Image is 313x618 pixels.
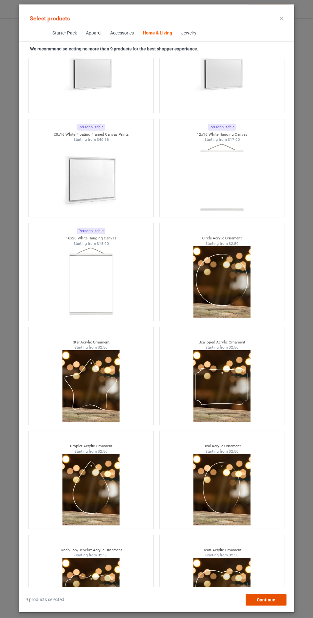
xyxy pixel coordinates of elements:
div: Personalizable [77,228,105,234]
div: Scalloped Acrylic Ornament [160,340,285,345]
div: Personalizable [208,124,236,131]
div: Starting from [29,241,154,246]
img: regular.jpg [193,38,250,110]
div: Starting from [160,449,285,454]
div: Circle Acrylic Ornament [160,236,285,241]
span: Select products [30,15,70,22]
div: 12x16 White Hanging Canvas [160,132,285,137]
span: $17.00 [228,137,240,142]
div: Starting from [160,345,285,350]
span: $2.50 [229,449,239,454]
img: scalloped-thumbnail.png [193,350,250,422]
img: regular.jpg [193,142,250,214]
div: Starting from [29,553,154,558]
span: Starter Pack [48,26,81,41]
div: 20x16 White Floating Framed Canvas Prints [29,132,154,137]
img: regular.jpg [62,38,119,110]
div: Continue [246,594,286,606]
div: Home & Living [142,30,172,36]
span: $2.50 [98,449,108,454]
span: 9 products selected [26,597,64,603]
div: 16x20 White Hanging Canvas [29,236,154,241]
div: Apparel [86,30,101,36]
div: Starting from [29,449,154,454]
div: Starting from [29,345,154,350]
img: circle-thumbnail.png [193,246,250,318]
div: Starting from [29,137,154,142]
img: regular.jpg [62,246,119,318]
div: Droplet Acrylic Ornament [29,443,154,449]
div: Starting from [160,241,285,246]
span: $18.00 [96,241,109,246]
span: $2.50 [229,241,239,246]
div: Starting from [160,553,285,558]
span: $40.38 [96,137,109,142]
img: oval-thumbnail.png [193,454,250,525]
span: $2.50 [229,553,239,557]
div: Star Acrylic Ornament [29,340,154,345]
img: star-thumbnail.png [62,350,119,422]
div: Starting from [160,137,285,142]
div: Medallion/Benelux Acrylic Ornament [29,547,154,553]
span: $2.50 [98,553,108,557]
span: $2.50 [98,345,108,350]
div: Jewelry [181,30,196,36]
img: drop-thumbnail.png [62,454,119,525]
span: Continue [257,597,275,602]
div: Heart Acrylic Ornament [160,547,285,553]
span: $2.50 [229,345,239,350]
img: regular.jpg [62,142,119,214]
div: Oval Acrylic Ornament [160,443,285,449]
div: Personalizable [77,124,105,131]
strong: We recommend selecting no more than 9 products for the best shopper experience. [30,46,198,51]
div: Accessories [110,30,134,36]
